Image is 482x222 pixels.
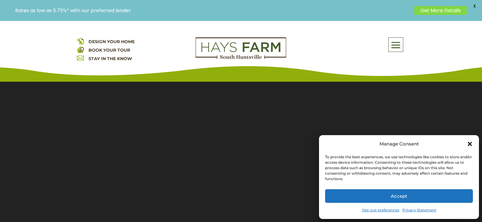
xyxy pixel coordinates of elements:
a: STAY IN THE KNOW [88,56,132,61]
div: Manage Consent [380,140,419,148]
a: DESIGN YOUR HOME [88,39,135,44]
button: Accept [325,189,473,203]
a: hays farm homes huntsville development [196,55,286,60]
div: Close dialog [467,141,473,147]
a: Privacy Statement [402,206,436,214]
a: Get More Details [414,6,467,15]
img: design your home [77,37,84,44]
a: Opt-out preferences [362,206,399,214]
img: Logo [196,37,286,59]
div: To provide the best experiences, we use technologies like cookies to store and/or access device i... [325,154,472,182]
img: book your home tour [77,46,84,53]
a: BOOK YOUR TOUR [88,47,130,53]
p: Rates as low as 5.75%* with our preferred lender [15,8,411,13]
span: X [470,2,479,11]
